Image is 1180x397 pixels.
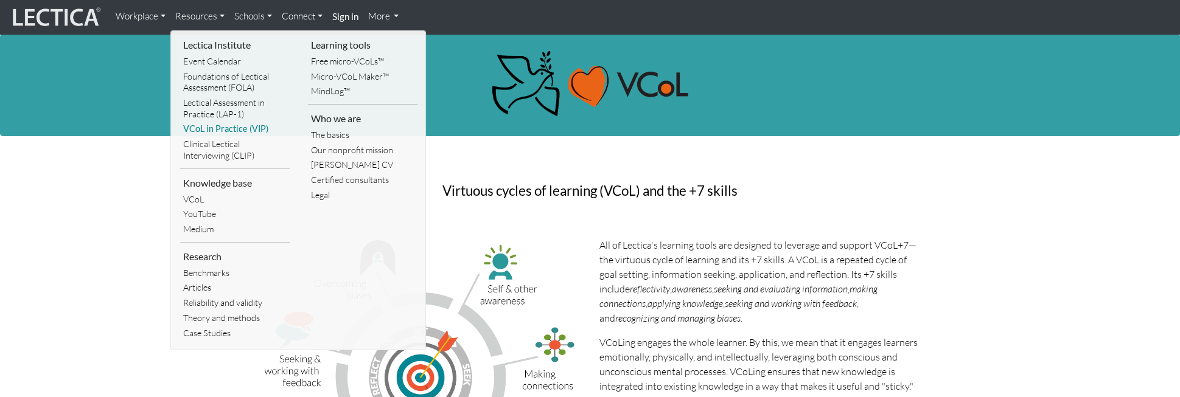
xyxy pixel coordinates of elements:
li: Research [180,247,290,266]
a: The basics [308,128,417,143]
li: Lectica Institute [180,36,290,54]
a: Articles [180,280,290,295]
li: Learning tools [308,36,417,54]
a: [PERSON_NAME] CV [308,157,417,173]
i: applying knowledge [648,297,723,309]
img: lecticalive [10,5,101,29]
i: seeking and working with feedback [725,297,857,309]
p: VCoLing engages the whole learner. By this, we mean that it engages learners emotionally, physica... [599,335,919,393]
p: All of Lectica's learning tools are designed to leverage and support VCoL+7—the virtuous cycle of... [599,238,919,325]
a: Theory and methods [180,311,290,326]
a: Legal [308,188,417,203]
a: Clinical Lectical Interviewing (CLIP) [180,137,290,163]
a: Our nonprofit mission [308,143,417,158]
li: Knowledge base [180,174,290,192]
a: Case Studies [180,326,290,341]
a: Lectical Assessment in Practice (LAP-1) [180,95,290,122]
a: Reliability and validity [180,295,290,311]
a: Certified consultants [308,173,417,188]
a: YouTube [180,207,290,222]
a: Resources [170,5,229,29]
a: VCoL [180,192,290,207]
a: More [363,5,404,29]
i: awareness [672,283,712,295]
h3: Virtuous cycles of learning (VCoL) and the +7 skills [374,184,806,199]
a: Event Calendar [180,54,290,69]
a: Schools [229,5,277,29]
a: Benchmarks [180,266,290,281]
a: Free micro-VCoLs™ [308,54,417,69]
a: Foundations of Lectical Assessment (FOLA) [180,69,290,95]
a: Micro-VCoL Maker™ [308,69,417,85]
a: Workplace [111,5,170,29]
a: Medium [180,222,290,237]
i: seeking and evaluating information [714,283,848,295]
a: MindLog™ [308,84,417,99]
a: VCoL in Practice (VIP) [180,122,290,137]
a: Sign in [327,5,363,29]
a: Connect [277,5,327,29]
i: reflectivity [630,283,670,295]
li: Who we are [308,109,417,128]
strong: Sign in [332,11,358,22]
i: recognizing and managing biases [615,312,741,324]
i: making connections [599,283,878,309]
